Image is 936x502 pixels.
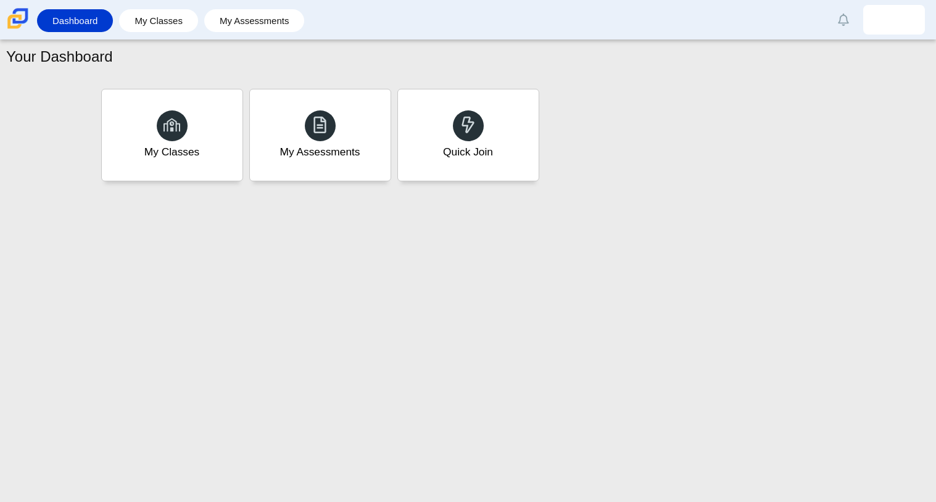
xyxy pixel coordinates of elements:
[210,9,299,32] a: My Assessments
[144,144,200,160] div: My Classes
[5,6,31,31] img: Carmen School of Science & Technology
[280,144,360,160] div: My Assessments
[5,23,31,33] a: Carmen School of Science & Technology
[397,89,539,181] a: Quick Join
[443,144,493,160] div: Quick Join
[101,89,243,181] a: My Classes
[43,9,107,32] a: Dashboard
[125,9,192,32] a: My Classes
[863,5,925,35] a: nerick.medinalopez.JFpZC2
[830,6,857,33] a: Alerts
[884,10,904,30] img: nerick.medinalopez.JFpZC2
[6,46,113,67] h1: Your Dashboard
[249,89,391,181] a: My Assessments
